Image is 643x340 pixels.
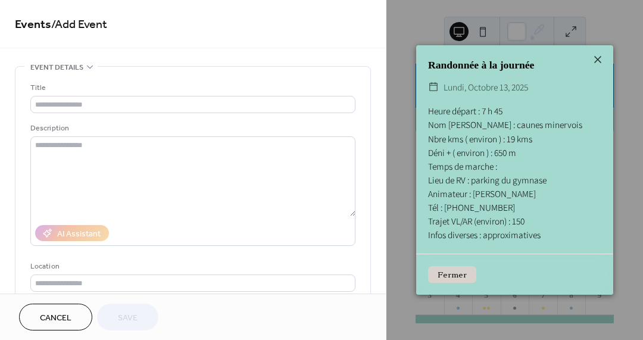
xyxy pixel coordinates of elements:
div: Heure départ : 7 h 45 Nom [PERSON_NAME] : caunes minervois Nbre kms ( environ ) : 19 kms Déni + (... [416,104,613,242]
span: Event details [30,61,83,74]
button: Cancel [19,304,92,330]
span: / Add Event [51,13,107,36]
div: Description [30,122,353,135]
button: Fermer [428,266,476,283]
div: Location [30,260,353,273]
div: Randonnée à la journée [416,57,613,73]
span: lundi, octobre 13, 2025 [444,79,528,95]
span: Cancel [40,312,71,325]
div: ​ [428,79,439,95]
div: Title [30,82,353,94]
a: Events [15,13,51,36]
